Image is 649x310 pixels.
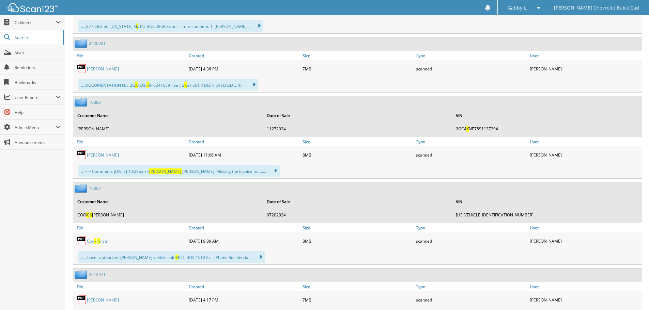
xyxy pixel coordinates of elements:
th: Customer Name [74,109,263,123]
td: 07202024 [263,209,452,221]
th: Date of Sale [263,195,452,209]
th: Date of Sale [263,109,452,123]
div: [PERSON_NAME] [528,148,642,162]
img: scan123-logo-white.svg [7,3,58,12]
span: K [90,212,92,218]
div: scanned [414,62,528,76]
a: Size [301,51,415,60]
a: Created [187,51,301,60]
td: 2GC4 NE75S1137294 [452,123,641,134]
div: [DATE] 11:06 AM [187,148,301,162]
th: Customer Name [74,195,263,209]
a: User [528,282,642,291]
span: User Reports [15,95,56,100]
a: File [73,137,187,146]
div: 7MB [301,293,415,307]
a: Type [414,51,528,60]
div: [PERSON_NAME] [528,62,642,76]
a: Size [301,137,415,146]
a: Created [187,137,301,146]
iframe: Chat Widget [615,277,649,310]
span: K [184,82,187,88]
td: [US_VEHICLE_IDENTIFICATION_NUMBER] [452,209,641,221]
div: [DATE] 4:17 PM [187,293,301,307]
a: User [528,51,642,60]
span: Admin Menu [15,125,56,130]
a: Type [414,223,528,232]
a: 221297T [89,272,106,277]
span: Cabinets [15,20,56,26]
div: ... DOCUMENTATION FEE 2G FLXE 9F6241659 Tae #2 51,601.4 BEEN OFFERED ... ©... [78,79,258,91]
div: scanned [414,234,528,248]
span: K [175,255,178,260]
span: Announcements [15,140,61,145]
div: 8MB [301,148,415,162]
a: File [73,51,187,60]
span: [PERSON_NAME] Chevrolet Buick Cad [554,6,639,10]
img: folder2.png [75,39,89,48]
td: COO , [PERSON_NAME] [74,209,263,221]
div: ... ~ ~ Comments [DATE] 10:29a.m ~ [PERSON_NAME]: Missing the invoice for ...... [78,165,280,177]
span: Scan [15,50,61,55]
a: [PERSON_NAME] [87,297,119,303]
div: [PERSON_NAME] [528,293,642,307]
span: Reminders [15,65,61,70]
td: [PERSON_NAME] [74,123,263,134]
span: k [136,23,138,29]
img: folder2.png [75,184,89,193]
img: PDF.png [77,150,87,160]
span: Gabby L. [508,6,527,10]
span: K [466,126,469,132]
a: User [528,137,642,146]
div: 7MB [301,62,415,76]
span: K [146,82,149,88]
a: Type [414,282,528,291]
div: scanned [414,148,528,162]
div: 8MB [301,234,415,248]
div: scanned [414,293,528,307]
a: 10067 [89,185,101,191]
div: [DATE] 4:38 PM [187,62,301,76]
img: PDF.png [77,295,87,305]
span: K [86,212,89,218]
div: ... ,877.68 é edi [US_STATE] X . PO BOX 2869 Xx on ... imprisonment. 1, [PERSON_NAME]... [78,20,263,32]
a: [PERSON_NAME] [87,66,119,72]
a: 10383 [89,99,101,105]
span: Bookmarks [15,80,61,85]
a: User [528,223,642,232]
img: folder2.png [75,98,89,107]
img: PDF.png [77,64,87,74]
a: Created [187,282,301,291]
span: K [135,82,138,88]
a: Size [301,223,415,232]
a: Type [414,137,528,146]
span: k [94,238,96,244]
span: Search [15,35,60,40]
div: [PERSON_NAME] [528,234,642,248]
a: File [73,282,187,291]
div: ... , buyer authorizes [PERSON_NAME] vehicle sold P.O. BOX 1510 Xx ... Phone Residentia... [78,251,265,263]
a: Cook Kristi [87,238,107,244]
span: K [97,238,100,244]
a: 242092T [89,40,106,46]
a: [PERSON_NAME] [87,152,119,158]
span: [PERSON_NAME], [149,168,182,174]
a: File [73,223,187,232]
a: Size [301,282,415,291]
img: folder2.png [75,270,89,279]
div: [DATE] 9:39 AM [187,234,301,248]
a: Created [187,223,301,232]
span: Help [15,110,61,115]
th: VIN [452,195,641,209]
th: VIN [452,109,641,123]
img: PDF.png [77,236,87,246]
td: 11272024 [263,123,452,134]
